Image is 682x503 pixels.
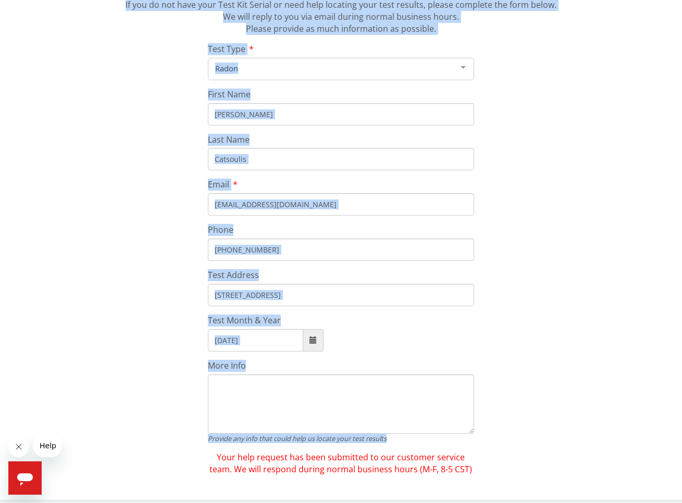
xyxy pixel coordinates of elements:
[208,315,281,326] span: Test Month & Year
[208,451,475,475] span: Your help request has been submitted to our customer service team. We will respond during normal ...
[213,62,453,74] span: Radon
[208,360,246,371] span: More Info
[208,269,259,281] span: Test Address
[8,436,29,457] iframe: Close message
[208,179,229,190] span: Email
[208,224,233,235] span: Phone
[208,434,475,443] div: Provide any info that could help us locate your test results
[208,89,251,100] span: First Name
[208,43,245,55] span: Test Type
[208,134,250,145] span: Last Name
[8,461,42,495] iframe: Button to launch messaging window
[33,434,61,457] iframe: Message from company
